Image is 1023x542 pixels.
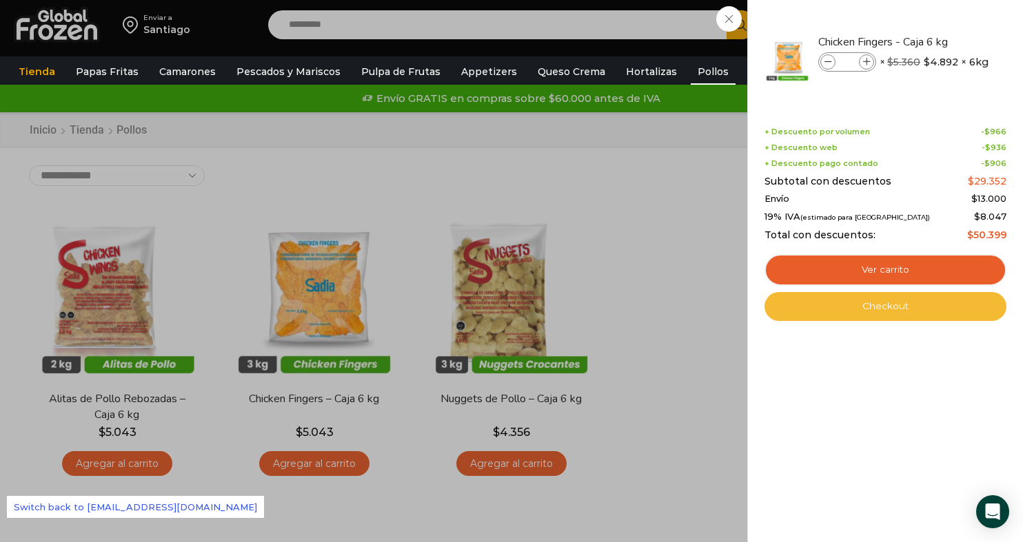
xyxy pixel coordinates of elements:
span: Envío [764,194,789,205]
span: $ [924,55,930,69]
span: Total con descuentos: [764,229,875,241]
a: Queso Crema [531,59,612,85]
a: Pescados y Mariscos [230,59,347,85]
span: + Descuento web [764,143,838,152]
a: Checkout [764,292,1006,321]
a: Appetizers [454,59,524,85]
span: $ [984,158,990,168]
span: + Descuento por volumen [764,127,870,136]
span: $ [974,211,980,222]
small: (estimado para [GEOGRAPHIC_DATA]) [800,213,930,221]
a: Pulpa de Frutas [354,59,447,85]
bdi: 13.000 [971,193,1006,204]
span: $ [887,56,893,68]
span: - [981,127,1006,136]
span: 19% IVA [764,211,930,222]
span: $ [984,127,990,136]
bdi: 966 [984,127,1006,136]
span: 8.047 [974,211,1006,222]
span: $ [967,229,973,241]
span: × × 6kg [880,52,989,72]
span: $ [971,193,978,204]
span: - [982,143,1006,152]
a: Switch back to [EMAIL_ADDRESS][DOMAIN_NAME] [7,496,264,518]
span: $ [968,175,974,187]
span: - [981,159,1006,168]
a: Hortalizas [619,59,684,85]
span: $ [985,143,991,152]
bdi: 29.352 [968,175,1006,187]
bdi: 50.399 [967,229,1006,241]
bdi: 936 [985,143,1006,152]
a: Ver carrito [764,254,1006,286]
a: Papas Fritas [69,59,145,85]
span: Subtotal con descuentos [764,176,891,187]
a: Tienda [12,59,62,85]
a: Pollos [691,59,736,85]
input: Product quantity [837,54,858,70]
span: + Descuento pago contado [764,159,878,168]
div: Open Intercom Messenger [976,495,1009,528]
bdi: 4.892 [924,55,958,69]
a: Abarrotes [742,59,807,85]
bdi: 906 [984,158,1006,168]
a: Camarones [152,59,223,85]
a: Chicken Fingers - Caja 6 kg [818,34,982,50]
bdi: 5.360 [887,56,920,68]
